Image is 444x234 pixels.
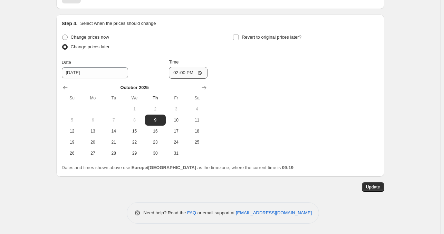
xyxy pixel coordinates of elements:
span: Date [62,60,71,65]
span: 6 [85,117,100,123]
span: 21 [106,139,121,145]
span: 20 [85,139,100,145]
button: Sunday October 12 2025 [62,126,83,137]
span: 3 [168,106,184,112]
span: Fr [168,95,184,101]
b: Europe/[GEOGRAPHIC_DATA] [132,165,196,170]
button: Wednesday October 1 2025 [124,104,145,115]
span: 19 [65,139,80,145]
button: Wednesday October 15 2025 [124,126,145,137]
span: 11 [189,117,204,123]
span: We [127,95,142,101]
th: Thursday [145,92,166,104]
button: Friday October 24 2025 [166,137,186,148]
button: Tuesday October 7 2025 [103,115,124,126]
span: Change prices later [71,44,110,49]
button: Sunday October 26 2025 [62,148,83,159]
b: 09:19 [282,165,293,170]
span: 1 [127,106,142,112]
button: Today Thursday October 9 2025 [145,115,166,126]
span: 16 [148,128,163,134]
button: Wednesday October 8 2025 [124,115,145,126]
span: Tu [106,95,121,101]
button: Saturday October 11 2025 [186,115,207,126]
span: 26 [65,150,80,156]
h2: Step 4. [62,20,78,27]
button: Friday October 31 2025 [166,148,186,159]
span: 2 [148,106,163,112]
span: 27 [85,150,100,156]
th: Saturday [186,92,207,104]
button: Thursday October 30 2025 [145,148,166,159]
span: 4 [189,106,204,112]
button: Tuesday October 14 2025 [103,126,124,137]
button: Saturday October 4 2025 [186,104,207,115]
th: Sunday [62,92,83,104]
button: Sunday October 19 2025 [62,137,83,148]
span: 7 [106,117,121,123]
button: Monday October 6 2025 [83,115,103,126]
span: Th [148,95,163,101]
button: Wednesday October 29 2025 [124,148,145,159]
span: Time [169,59,178,65]
span: 18 [189,128,204,134]
span: Sa [189,95,204,101]
button: Thursday October 23 2025 [145,137,166,148]
span: Dates and times shown above use as the timezone, where the current time is [62,165,294,170]
th: Friday [166,92,186,104]
p: Select when the prices should change [80,20,156,27]
th: Monday [83,92,103,104]
span: 15 [127,128,142,134]
span: 24 [168,139,184,145]
span: Change prices now [71,35,109,40]
span: 23 [148,139,163,145]
span: 8 [127,117,142,123]
button: Friday October 17 2025 [166,126,186,137]
span: Need help? Read the [144,210,187,215]
span: Update [366,184,380,190]
span: Su [65,95,80,101]
button: Thursday October 2 2025 [145,104,166,115]
button: Wednesday October 22 2025 [124,137,145,148]
span: 13 [85,128,100,134]
span: or email support at [196,210,236,215]
span: 5 [65,117,80,123]
button: Friday October 10 2025 [166,115,186,126]
span: 14 [106,128,121,134]
span: 31 [168,150,184,156]
button: Thursday October 16 2025 [145,126,166,137]
button: Tuesday October 21 2025 [103,137,124,148]
span: 28 [106,150,121,156]
span: 30 [148,150,163,156]
button: Sunday October 5 2025 [62,115,83,126]
span: 29 [127,150,142,156]
th: Tuesday [103,92,124,104]
a: [EMAIL_ADDRESS][DOMAIN_NAME] [236,210,312,215]
button: Monday October 20 2025 [83,137,103,148]
button: Saturday October 18 2025 [186,126,207,137]
span: 25 [189,139,204,145]
span: 22 [127,139,142,145]
button: Show next month, November 2025 [199,83,209,92]
button: Monday October 13 2025 [83,126,103,137]
input: 12:00 [169,67,207,79]
span: 10 [168,117,184,123]
span: 9 [148,117,163,123]
span: Mo [85,95,100,101]
button: Saturday October 25 2025 [186,137,207,148]
span: 17 [168,128,184,134]
span: Revert to original prices later? [242,35,301,40]
button: Tuesday October 28 2025 [103,148,124,159]
button: Show previous month, September 2025 [60,83,70,92]
span: 12 [65,128,80,134]
button: Friday October 3 2025 [166,104,186,115]
button: Update [362,182,384,192]
button: Monday October 27 2025 [83,148,103,159]
a: FAQ [187,210,196,215]
input: 10/9/2025 [62,67,128,78]
th: Wednesday [124,92,145,104]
